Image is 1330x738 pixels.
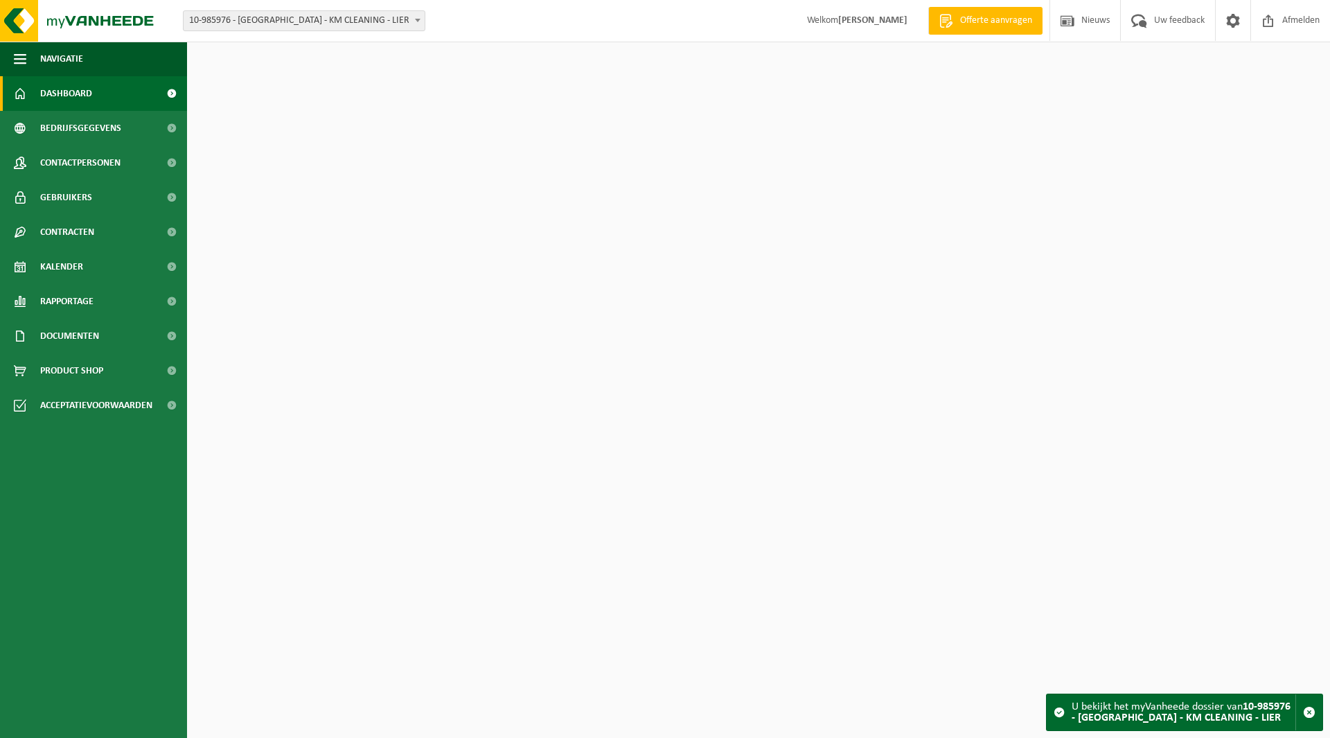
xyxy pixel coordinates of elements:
span: Product Shop [40,353,103,388]
a: Offerte aanvragen [928,7,1043,35]
span: Offerte aanvragen [957,14,1036,28]
span: Bedrijfsgegevens [40,111,121,146]
strong: [PERSON_NAME] [838,15,907,26]
span: Gebruikers [40,180,92,215]
span: Contactpersonen [40,146,121,180]
span: Acceptatievoorwaarden [40,388,152,423]
span: Kalender [40,249,83,284]
span: Dashboard [40,76,92,111]
div: U bekijkt het myVanheede dossier van [1072,694,1295,730]
strong: 10-985976 - [GEOGRAPHIC_DATA] - KM CLEANING - LIER [1072,701,1291,723]
span: 10-985976 - LAMMERTYN - KM CLEANING - LIER [183,10,425,31]
span: Rapportage [40,284,94,319]
span: Contracten [40,215,94,249]
span: Documenten [40,319,99,353]
span: 10-985976 - LAMMERTYN - KM CLEANING - LIER [184,11,425,30]
span: Navigatie [40,42,83,76]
